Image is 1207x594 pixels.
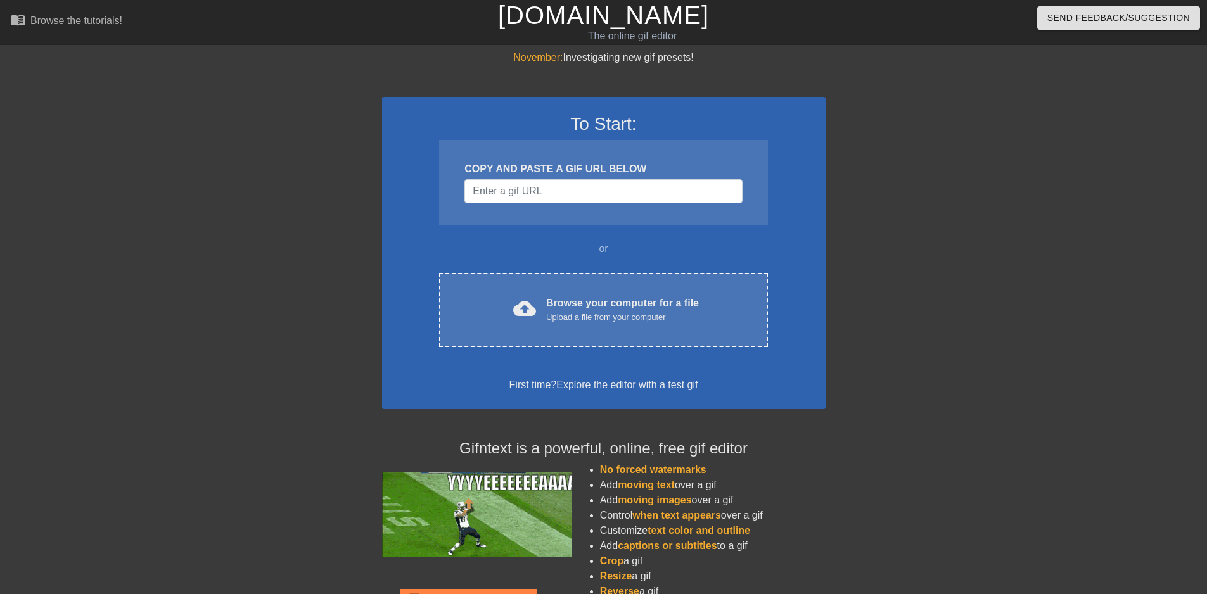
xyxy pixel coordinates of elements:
[513,52,563,63] span: November:
[600,493,826,508] li: Add over a gif
[632,510,721,521] span: when text appears
[600,464,706,475] span: No forced watermarks
[399,377,809,393] div: First time?
[600,553,826,569] li: a gif
[415,241,793,256] div: or
[648,525,750,536] span: text color and outline
[600,477,826,493] li: Add over a gif
[600,523,826,538] li: Customize
[600,569,826,584] li: a gif
[464,161,742,177] div: COPY AND PASTE A GIF URL BELOW
[600,508,826,523] li: Control over a gif
[30,15,122,26] div: Browse the tutorials!
[464,179,742,203] input: Username
[600,571,632,581] span: Resize
[498,1,709,29] a: [DOMAIN_NAME]
[513,297,536,320] span: cloud_upload
[399,113,809,135] h3: To Start:
[382,50,826,65] div: Investigating new gif presets!
[556,379,698,390] a: Explore the editor with a test gif
[618,540,717,551] span: captions or subtitles
[10,12,122,32] a: Browse the tutorials!
[1037,6,1200,30] button: Send Feedback/Suggestion
[546,296,699,324] div: Browse your computer for a file
[1047,10,1190,26] span: Send Feedback/Suggestion
[618,479,675,490] span: moving text
[546,311,699,324] div: Upload a file from your computer
[618,495,691,505] span: moving images
[409,28,856,44] div: The online gif editor
[600,555,623,566] span: Crop
[600,538,826,553] li: Add to a gif
[10,12,25,27] span: menu_book
[382,472,572,557] img: football_small.gif
[382,439,826,458] h4: Gifntext is a powerful, online, free gif editor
